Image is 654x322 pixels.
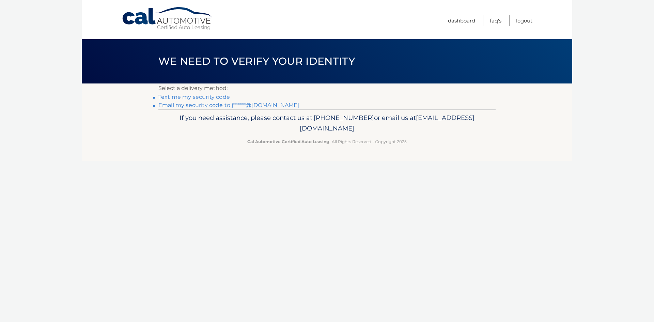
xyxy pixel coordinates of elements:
[448,15,475,26] a: Dashboard
[158,94,230,100] a: Text me my security code
[158,83,496,93] p: Select a delivery method:
[158,55,355,67] span: We need to verify your identity
[163,112,491,134] p: If you need assistance, please contact us at: or email us at
[163,138,491,145] p: - All Rights Reserved - Copyright 2025
[314,114,374,122] span: [PHONE_NUMBER]
[247,139,329,144] strong: Cal Automotive Certified Auto Leasing
[490,15,501,26] a: FAQ's
[158,102,299,108] a: Email my security code to j******@[DOMAIN_NAME]
[516,15,532,26] a: Logout
[122,7,214,31] a: Cal Automotive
